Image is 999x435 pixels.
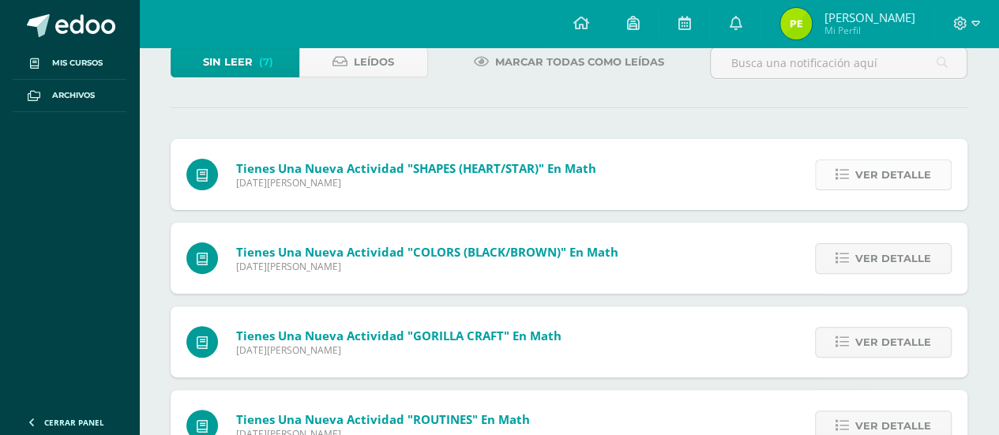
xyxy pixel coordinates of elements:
span: Sin leer [203,47,253,77]
span: Ver detalle [855,244,931,273]
span: (7) [259,47,273,77]
span: Archivos [52,89,95,102]
span: Tienes una nueva actividad "GORILLA CRAFT" En Math [236,328,561,343]
img: d6d2466aee4381dc84231f931bd78fe7.png [780,8,812,39]
span: Tienes una nueva actividad "ROUTINES" En Math [236,411,530,427]
a: Mis cursos [13,47,126,80]
a: Marcar todas como leídas [454,47,684,77]
a: Archivos [13,80,126,112]
span: Mis cursos [52,57,103,69]
span: [DATE][PERSON_NAME] [236,176,596,189]
span: Marcar todas como leídas [495,47,664,77]
a: Leídos [299,47,428,77]
span: Mi Perfil [824,24,914,37]
input: Busca una notificación aquí [711,47,967,78]
span: [PERSON_NAME] [824,9,914,25]
span: Tienes una nueva actividad "COLORS (BLACK/BROWN)" En Math [236,244,618,260]
a: Sin leer(7) [171,47,299,77]
span: [DATE][PERSON_NAME] [236,260,618,273]
span: [DATE][PERSON_NAME] [236,343,561,357]
span: Cerrar panel [44,417,104,428]
span: Leídos [354,47,394,77]
span: Ver detalle [855,328,931,357]
span: Tienes una nueva actividad "SHAPES (HEART/STAR)" En Math [236,160,596,176]
span: Ver detalle [855,160,931,189]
